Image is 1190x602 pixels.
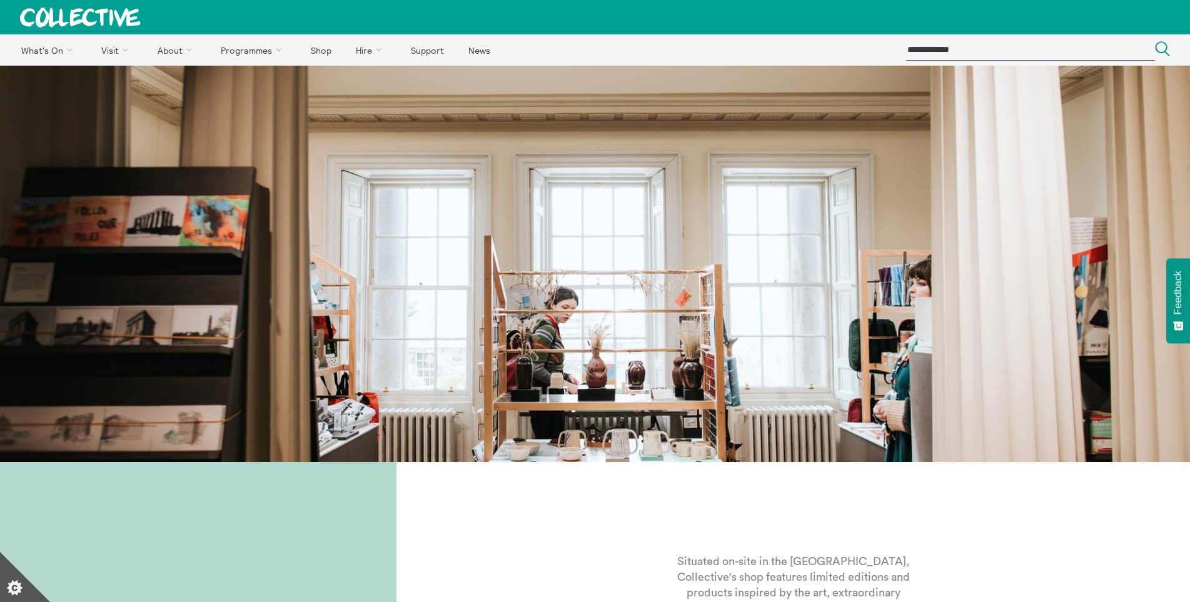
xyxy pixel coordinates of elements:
[1172,271,1184,314] span: Feedback
[10,34,88,66] a: What's On
[210,34,298,66] a: Programmes
[400,34,455,66] a: Support
[345,34,398,66] a: Hire
[457,34,501,66] a: News
[91,34,144,66] a: Visit
[1166,258,1190,343] button: Feedback - Show survey
[146,34,208,66] a: About
[300,34,342,66] a: Shop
